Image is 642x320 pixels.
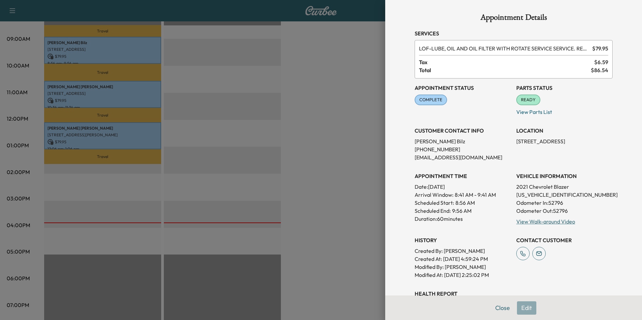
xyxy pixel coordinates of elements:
[415,199,454,207] p: Scheduled Start:
[516,172,613,180] h3: VEHICLE INFORMATION
[415,247,511,255] p: Created By : [PERSON_NAME]
[415,84,511,92] h3: Appointment Status
[594,58,608,66] span: $ 6.59
[415,255,511,263] p: Created At : [DATE] 4:59:24 PM
[415,13,613,24] h1: Appointment Details
[591,66,608,74] span: $ 86.54
[415,127,511,135] h3: CUSTOMER CONTACT INFO
[419,66,591,74] span: Total
[415,191,511,199] p: Arrival Window:
[415,290,613,298] h3: Health Report
[415,207,451,215] p: Scheduled End:
[516,191,613,199] p: [US_VEHICLE_IDENTIFICATION_NUMBER]
[415,97,446,103] span: COMPLETE
[491,301,514,315] button: Close
[516,84,613,92] h3: Parts Status
[419,58,594,66] span: Tax
[419,44,590,52] span: LUBE, OIL AND OIL FILTER WITH ROTATE SERVICE SERVICE. RESET OIL LIFE MONITOR. HAZARDOUS WASTE FEE...
[516,127,613,135] h3: LOCATION
[415,29,613,37] h3: Services
[516,207,613,215] p: Odometer Out: 52796
[592,44,608,52] span: $ 79.95
[455,191,496,199] span: 8:41 AM - 9:41 AM
[415,137,511,145] p: [PERSON_NAME] Bilz
[415,172,511,180] h3: APPOINTMENT TIME
[516,137,613,145] p: [STREET_ADDRESS]
[516,105,613,116] p: View Parts List
[415,153,511,161] p: [EMAIL_ADDRESS][DOMAIN_NAME]
[516,199,613,207] p: Odometer In: 52796
[415,215,511,223] p: Duration: 60 minutes
[516,183,613,191] p: 2021 Chevrolet Blazer
[415,183,511,191] p: Date: [DATE]
[452,207,471,215] p: 9:56 AM
[455,199,475,207] p: 8:56 AM
[516,236,613,244] h3: CONTACT CUSTOMER
[415,263,511,271] p: Modified By : [PERSON_NAME]
[516,218,575,225] a: View Walk-around Video
[415,271,511,279] p: Modified At : [DATE] 2:25:02 PM
[415,145,511,153] p: [PHONE_NUMBER]
[415,236,511,244] h3: History
[517,97,540,103] span: READY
